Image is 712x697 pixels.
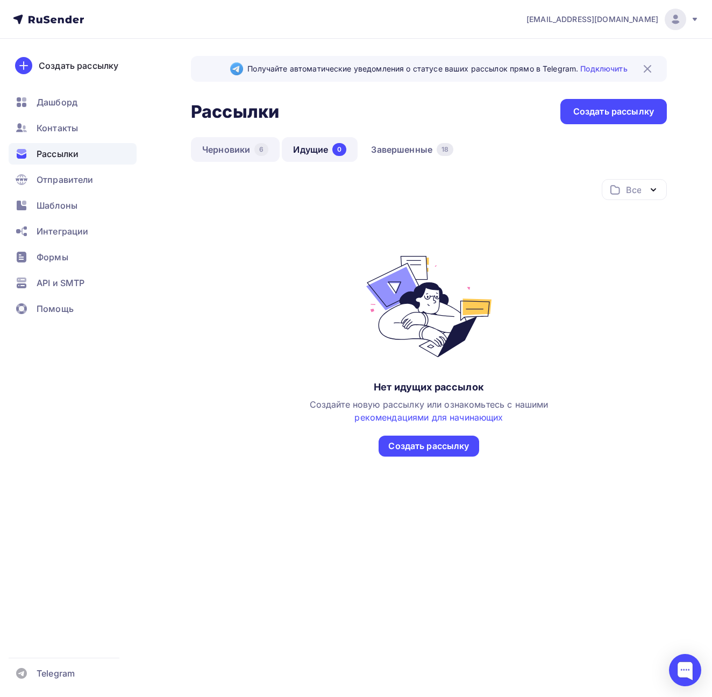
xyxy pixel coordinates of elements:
span: Контакты [37,122,78,134]
span: Получайте автоматические уведомления о статусе ваших рассылок прямо в Telegram. [247,63,627,74]
span: Помощь [37,302,74,315]
span: Отправители [37,173,94,186]
div: Создать рассылку [573,105,654,118]
span: Рассылки [37,147,79,160]
span: Telegram [37,667,75,680]
a: Идущие0 [282,137,358,162]
a: Дашборд [9,91,137,113]
a: Формы [9,246,137,268]
img: Telegram [230,62,243,75]
span: API и SMTP [37,276,84,289]
a: Завершенные18 [360,137,465,162]
a: Черновики6 [191,137,280,162]
span: Интеграции [37,225,88,238]
div: 6 [254,143,268,156]
a: Рассылки [9,143,137,165]
span: Формы [37,251,68,264]
h2: Рассылки [191,101,279,123]
button: Все [602,179,667,200]
div: Создать рассылку [39,59,118,72]
span: Дашборд [37,96,77,109]
a: Контакты [9,117,137,139]
a: [EMAIL_ADDRESS][DOMAIN_NAME] [526,9,699,30]
span: [EMAIL_ADDRESS][DOMAIN_NAME] [526,14,658,25]
a: Подключить [580,64,627,73]
div: Все [626,183,641,196]
div: 0 [332,143,346,156]
a: рекомендациями для начинающих [354,412,503,423]
a: Шаблоны [9,195,137,216]
a: Отправители [9,169,137,190]
span: Шаблоны [37,199,77,212]
div: Создать рассылку [388,440,469,452]
div: 18 [437,143,453,156]
span: Создайте новую рассылку или ознакомьтесь с нашими [310,399,549,423]
div: Нет идущих рассылок [374,381,484,394]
